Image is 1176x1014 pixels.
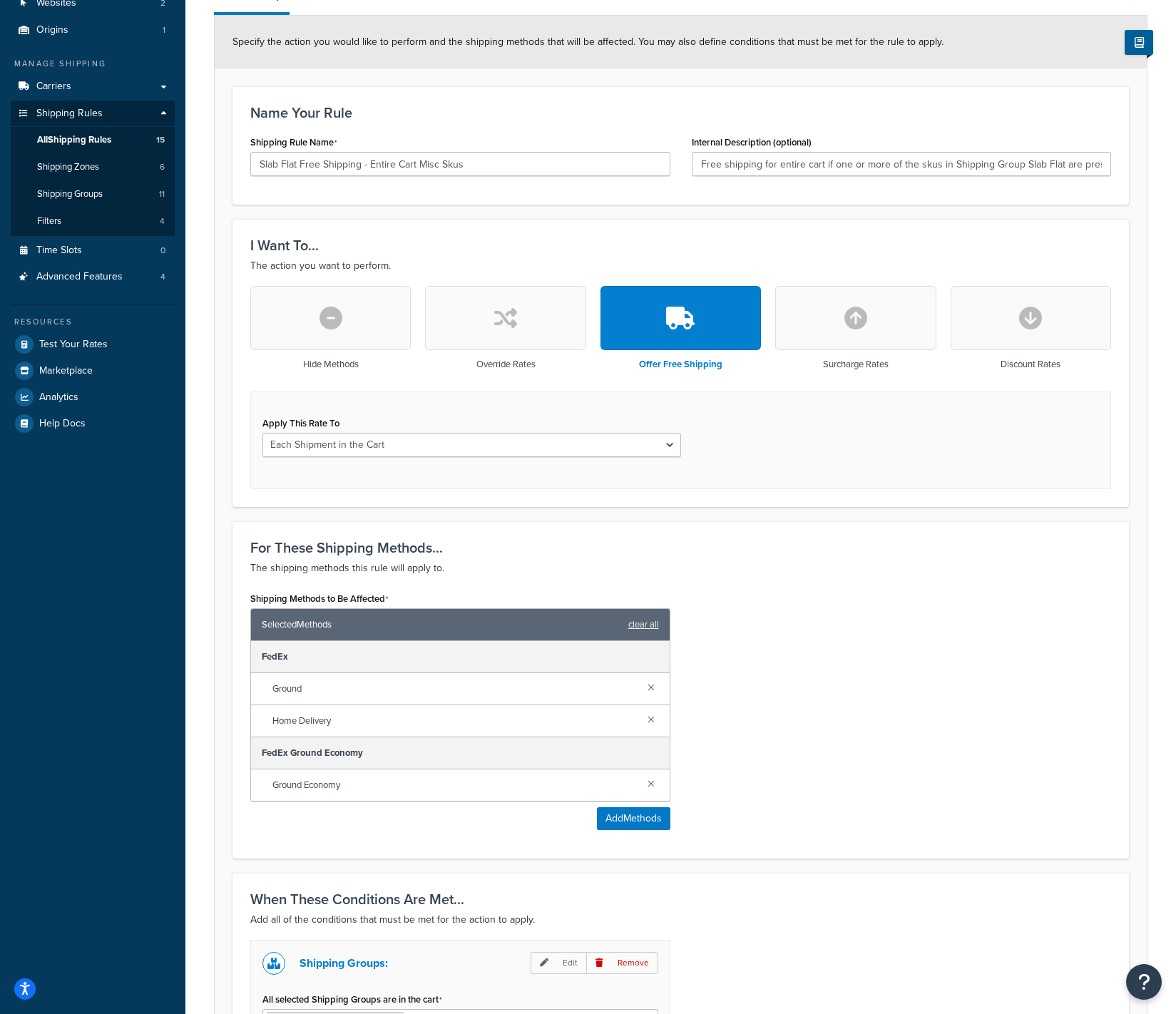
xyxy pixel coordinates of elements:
[11,17,175,43] a: Origins1
[1001,359,1060,369] h3: Discount Rates
[586,952,658,974] p: Remove
[11,127,175,153] a: AllShipping Rules15
[11,237,175,264] li: Time Slots
[160,215,165,227] span: 4
[823,359,889,369] h3: Surcharge Rates
[232,34,944,49] span: Specify the action you would like to perform and the shipping methods that will be affected. You ...
[39,365,93,377] span: Marketplace
[37,215,61,227] span: Filters
[11,154,175,180] li: Shipping Zones
[163,24,165,36] span: 1
[11,208,175,235] a: Filters4
[262,994,442,1005] label: All selected Shipping Groups are in the cart
[11,411,175,436] a: Help Docs
[251,737,670,769] div: FedEx Ground Economy
[250,105,1111,121] h3: Name Your Rule
[250,257,1111,275] p: The action you want to perform.
[36,108,103,120] span: Shipping Rules
[36,271,123,283] span: Advanced Features
[160,245,165,257] span: 0
[272,711,636,731] span: Home Delivery
[160,161,165,173] span: 6
[11,316,175,328] div: Resources
[11,237,175,264] a: Time Slots0
[272,679,636,699] span: Ground
[251,641,670,673] div: FedEx
[39,418,86,430] span: Help Docs
[692,137,812,148] label: Internal Description (optional)
[37,161,99,173] span: Shipping Zones
[37,134,111,146] span: All Shipping Rules
[250,540,1111,555] h3: For These Shipping Methods...
[11,73,175,100] a: Carriers
[262,615,621,635] span: Selected Methods
[250,137,337,148] label: Shipping Rule Name
[597,807,670,830] button: AddMethods
[250,560,1111,577] p: The shipping methods this rule will apply to.
[250,237,1111,253] h3: I Want To...
[250,911,1111,928] p: Add all of the conditions that must be met for the action to apply.
[11,332,175,357] a: Test Your Rates
[1126,964,1162,1000] button: Open Resource Center
[639,359,722,369] h3: Offer Free Shipping
[11,264,175,290] li: Advanced Features
[11,154,175,180] a: Shipping Zones6
[11,264,175,290] a: Advanced Features4
[160,271,165,283] span: 4
[36,245,82,257] span: Time Slots
[11,384,175,410] a: Analytics
[11,181,175,208] a: Shipping Groups11
[272,775,636,795] span: Ground Economy
[250,891,1111,907] h3: When These Conditions Are Met...
[11,101,175,236] li: Shipping Rules
[531,952,586,974] p: Edit
[262,418,339,429] label: Apply This Rate To
[159,188,165,200] span: 11
[11,181,175,208] li: Shipping Groups
[39,391,78,404] span: Analytics
[300,953,388,973] p: Shipping Groups:
[250,593,389,605] label: Shipping Methods to Be Affected
[11,58,175,70] div: Manage Shipping
[11,17,175,43] li: Origins
[11,101,175,127] a: Shipping Rules
[37,188,103,200] span: Shipping Groups
[628,615,659,635] a: clear all
[36,81,71,93] span: Carriers
[303,359,359,369] h3: Hide Methods
[1125,30,1153,55] button: Show Help Docs
[11,358,175,384] a: Marketplace
[39,339,108,351] span: Test Your Rates
[156,134,165,146] span: 15
[11,208,175,235] li: Filters
[476,359,536,369] h3: Override Rates
[36,24,68,36] span: Origins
